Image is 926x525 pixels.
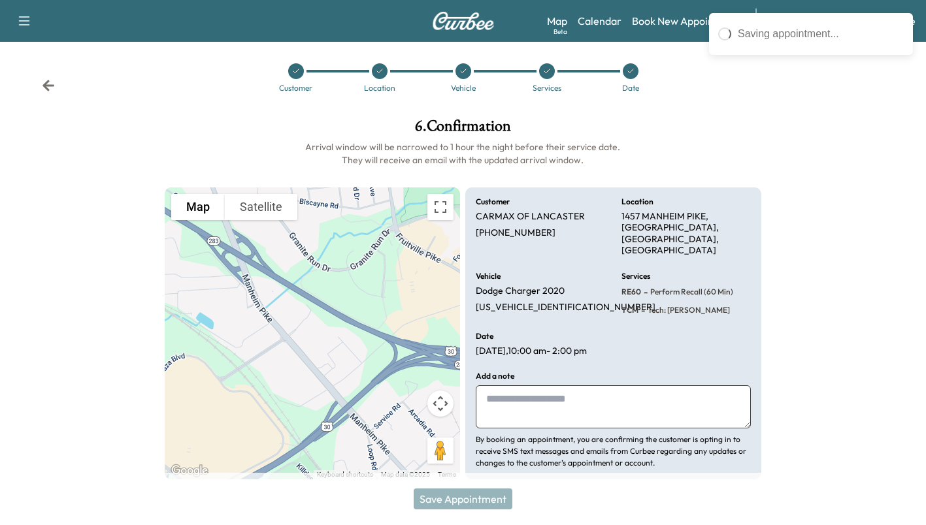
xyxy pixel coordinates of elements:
[638,304,645,317] span: -
[621,198,653,206] h6: Location
[438,471,456,478] a: Terms
[621,287,641,297] span: RE60
[432,12,495,30] img: Curbee Logo
[427,390,454,417] button: Map camera controls
[427,194,454,220] button: Toggle fullscreen view
[476,272,501,280] h6: Vehicle
[225,194,297,220] button: Show satellite imagery
[476,211,585,223] p: CARMAX OF LANCASTER
[476,302,655,313] p: [US_VEHICLE_IDENTIFICATION_NUMBER]
[476,227,555,239] p: [PHONE_NUMBER]
[381,471,430,478] span: Map data ©2025
[648,287,733,297] span: Perform Recall (60 Min)
[632,13,742,29] a: Book New Appointment
[476,372,514,380] h6: Add a note
[476,332,493,340] h6: Date
[622,84,639,92] div: Date
[165,118,761,140] h1: 6 . Confirmation
[476,434,750,469] p: By booking an appointment, you are confirming the customer is opting in to receive SMS text messa...
[427,438,454,464] button: Drag Pegman onto the map to open Street View
[641,285,648,298] span: -
[621,305,638,315] span: TCM
[168,462,211,479] a: Open this area in Google Maps (opens a new window)
[364,84,395,92] div: Location
[645,305,730,315] span: Tech: Colton M
[738,26,904,42] div: Saving appointment...
[554,27,567,37] div: Beta
[165,140,761,167] h6: Arrival window will be narrowed to 1 hour the night before their service date. They will receive ...
[621,272,650,280] h6: Services
[578,13,621,29] a: Calendar
[42,79,55,92] div: Back
[533,84,561,92] div: Services
[279,84,312,92] div: Customer
[621,211,751,257] p: 1457 MANHEIM PIKE, [GEOGRAPHIC_DATA], [GEOGRAPHIC_DATA], [GEOGRAPHIC_DATA]
[168,462,211,479] img: Google
[547,13,567,29] a: MapBeta
[171,194,225,220] button: Show street map
[451,84,476,92] div: Vehicle
[476,198,510,206] h6: Customer
[317,470,373,479] button: Keyboard shortcuts
[476,285,565,297] p: Dodge Charger 2020
[476,345,587,357] p: [DATE] , 10:00 am - 2:00 pm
